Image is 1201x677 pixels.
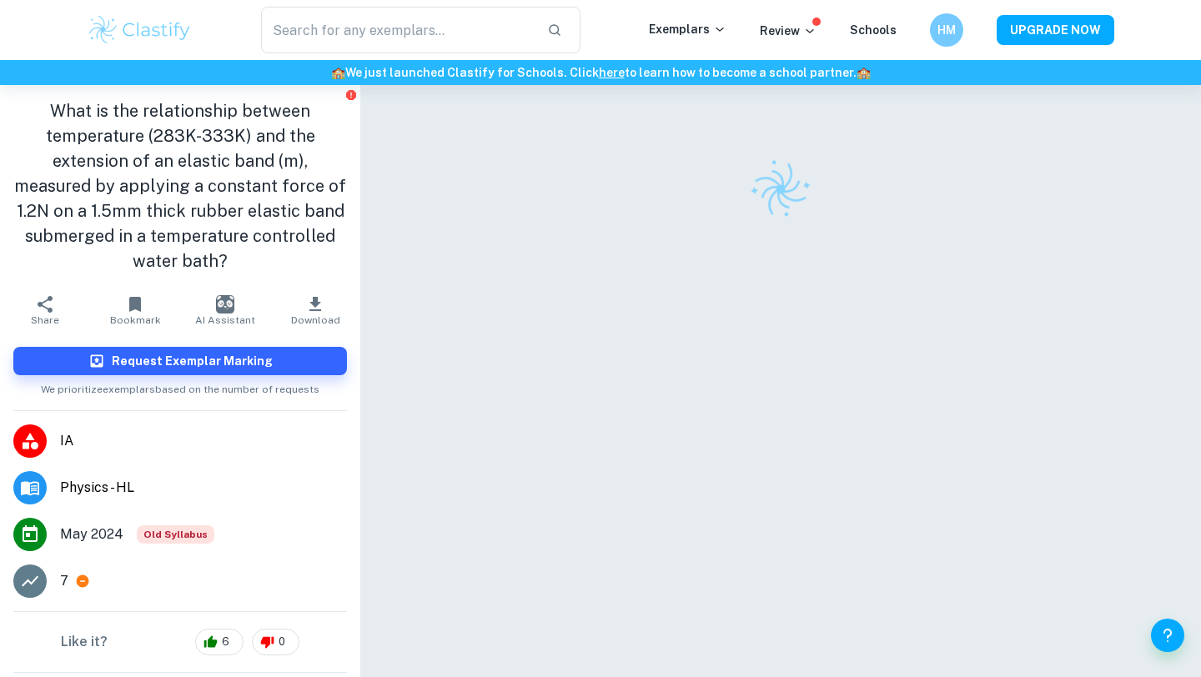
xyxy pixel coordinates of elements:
[137,525,214,544] span: Old Syllabus
[60,431,347,451] span: IA
[41,375,319,397] span: We prioritize exemplars based on the number of requests
[930,13,963,47] button: HM
[195,629,244,655] div: 6
[13,98,347,273] h1: What is the relationship between temperature (283K-333K) and the extension of an elastic band (m)...
[331,66,345,79] span: 🏫
[252,629,299,655] div: 0
[90,287,180,333] button: Bookmark
[213,634,239,650] span: 6
[60,524,123,544] span: May 2024
[291,314,340,326] span: Download
[850,23,897,37] a: Schools
[112,352,273,370] h6: Request Exemplar Marking
[13,347,347,375] button: Request Exemplar Marking
[60,571,68,591] p: 7
[180,287,270,333] button: AI Assistant
[740,148,821,229] img: Clastify logo
[269,634,294,650] span: 0
[31,314,59,326] span: Share
[997,15,1114,45] button: UPGRADE NOW
[760,22,817,40] p: Review
[137,525,214,544] div: Starting from the May 2025 session, the Physics IA requirements have changed. It's OK to refer to...
[261,7,534,53] input: Search for any exemplars...
[857,66,871,79] span: 🏫
[649,20,726,38] p: Exemplars
[61,632,108,652] h6: Like it?
[87,13,193,47] img: Clastify logo
[270,287,360,333] button: Download
[3,63,1198,82] h6: We just launched Clastify for Schools. Click to learn how to become a school partner.
[60,478,347,498] span: Physics - HL
[216,295,234,313] img: AI Assistant
[344,88,357,101] button: Report issue
[599,66,625,79] a: here
[1151,619,1184,652] button: Help and Feedback
[937,21,957,39] h6: HM
[110,314,161,326] span: Bookmark
[195,314,255,326] span: AI Assistant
